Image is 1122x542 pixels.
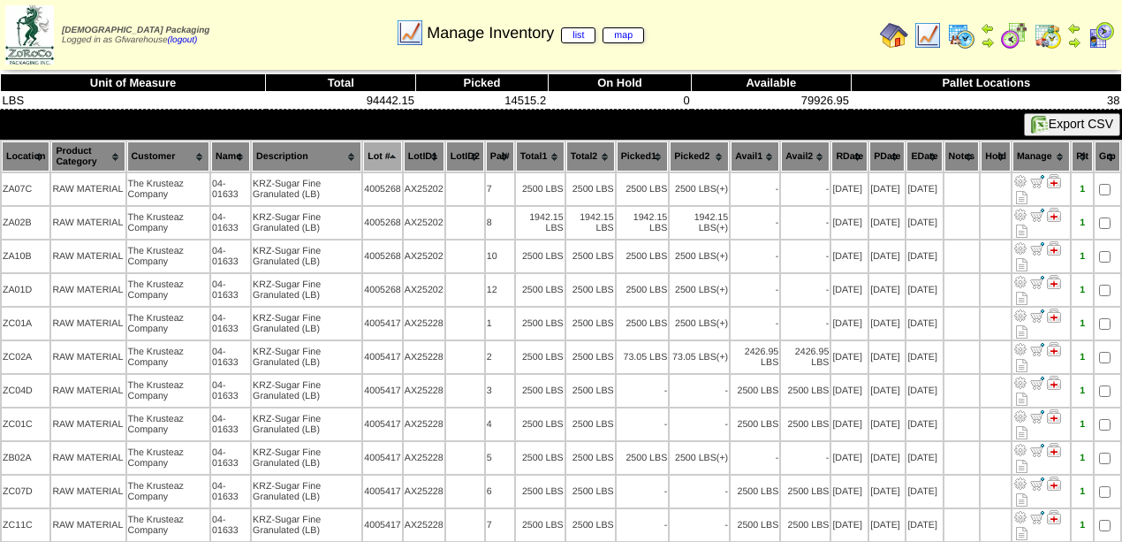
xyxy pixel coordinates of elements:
[566,141,615,172] th: Total2
[363,375,402,407] td: 4005417
[211,442,250,474] td: 04-01633
[127,341,210,373] td: The Krusteaz Company
[869,442,905,474] td: [DATE]
[1047,241,1061,256] img: Manage Hold
[617,308,669,340] td: 2500 LBS
[617,442,669,474] td: 2500 LBS
[211,207,250,239] td: 04-01633
[617,476,669,508] td: -
[781,141,830,172] th: Avail2
[906,274,942,306] td: [DATE]
[51,476,125,508] td: RAW MATERIAL
[831,207,868,239] td: [DATE]
[617,341,669,373] td: 73.05 LBS
[516,476,565,508] td: 2500 LBS
[731,375,779,407] td: 2500 LBS
[1030,208,1044,222] img: Move
[906,408,942,440] td: [DATE]
[731,141,779,172] th: Avail1
[1034,21,1062,50] img: calendarinout.gif
[363,442,402,474] td: 4005417
[127,509,210,541] td: The Krusteaz Company
[516,408,565,440] td: 2500 LBS
[781,240,830,272] td: -
[486,141,514,172] th: Pal#
[1030,409,1044,424] img: Move
[1073,419,1092,430] div: 1
[617,207,669,239] td: 1942.15 LBS
[617,274,669,306] td: 2500 LBS
[516,341,565,373] td: 2500 LBS
[716,184,728,195] div: (+)
[1,74,266,92] th: Unit of Measure
[716,453,728,463] div: (+)
[1087,21,1115,50] img: calendarcustomer.gif
[62,26,209,45] span: Logged in as Gfwarehouse
[617,240,669,272] td: 2500 LBS
[211,375,250,407] td: 04-01633
[1047,443,1061,457] img: Manage Hold
[252,173,361,205] td: KRZ-Sugar Fine Granulated (LB)
[1030,241,1044,256] img: Move
[1024,113,1120,136] button: Export CSV
[731,476,779,508] td: 2500 LBS
[781,207,830,239] td: -
[127,240,210,272] td: The Krusteaz Company
[516,308,565,340] td: 2500 LBS
[427,24,644,42] span: Manage Inventory
[1013,174,1027,188] img: Adjust
[670,240,729,272] td: 2500 LBS
[266,74,416,92] th: Total
[486,308,514,340] td: 1
[869,476,905,508] td: [DATE]
[1073,318,1092,329] div: 1
[1013,275,1027,289] img: Adjust
[670,509,729,541] td: -
[731,341,779,373] td: 2426.95 LBS
[781,341,830,373] td: 2426.95 LBS
[1016,426,1027,439] i: Note
[2,375,49,407] td: ZC04D
[781,375,830,407] td: 2500 LBS
[51,375,125,407] td: RAW MATERIAL
[1073,386,1092,396] div: 1
[1047,409,1061,424] img: Manage Hold
[981,35,995,50] img: arrowright.gif
[831,375,868,407] td: [DATE]
[2,141,49,172] th: Location
[363,274,402,306] td: 4005268
[781,509,830,541] td: 2500 LBS
[211,408,250,440] td: 04-01633
[127,308,210,340] td: The Krusteaz Company
[1073,285,1092,295] div: 1
[1047,208,1061,222] img: Manage Hold
[831,408,868,440] td: [DATE]
[127,408,210,440] td: The Krusteaz Company
[363,509,402,541] td: 4005417
[5,5,54,65] img: zoroco-logo-small.webp
[396,19,424,47] img: line_graph.gif
[127,141,210,172] th: Customer
[906,240,942,272] td: [DATE]
[851,74,1121,92] th: Pallet Locations
[944,141,980,172] th: Notes
[692,74,851,92] th: Available
[486,442,514,474] td: 5
[670,375,729,407] td: -
[486,476,514,508] td: 6
[127,274,210,306] td: The Krusteaz Company
[617,375,669,407] td: -
[869,408,905,440] td: [DATE]
[716,285,728,295] div: (+)
[51,341,125,373] td: RAW MATERIAL
[404,375,444,407] td: AX25228
[1073,453,1092,463] div: 1
[211,341,250,373] td: 04-01633
[670,408,729,440] td: -
[211,308,250,340] td: 04-01633
[416,92,548,110] td: 14515.2
[869,240,905,272] td: [DATE]
[51,308,125,340] td: RAW MATERIAL
[906,341,942,373] td: [DATE]
[1013,342,1027,356] img: Adjust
